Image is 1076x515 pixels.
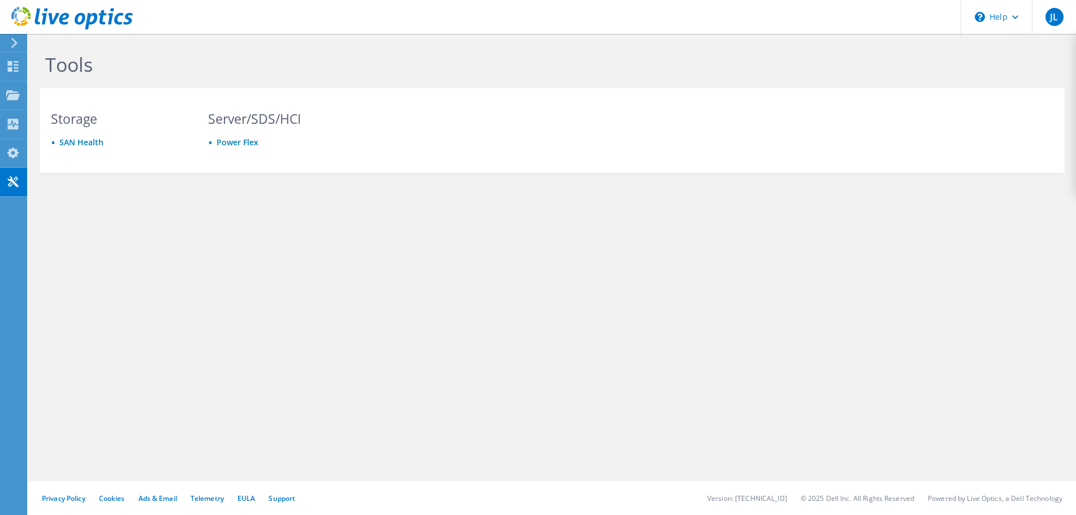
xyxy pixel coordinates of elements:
[707,494,787,503] li: Version: [TECHNICAL_ID]
[42,494,85,503] a: Privacy Policy
[217,137,258,148] a: Power Flex
[51,112,187,125] h3: Storage
[801,494,914,503] li: © 2025 Dell Inc. All Rights Reserved
[99,494,125,503] a: Cookies
[191,494,224,503] a: Telemetry
[45,53,809,76] h1: Tools
[139,494,177,503] a: Ads & Email
[1045,8,1064,26] span: JL
[975,12,985,22] svg: \n
[208,112,344,125] h3: Server/SDS/HCI
[59,137,103,148] a: SAN Health
[269,494,295,503] a: Support
[928,494,1062,503] li: Powered by Live Optics, a Dell Technology
[237,494,255,503] a: EULA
